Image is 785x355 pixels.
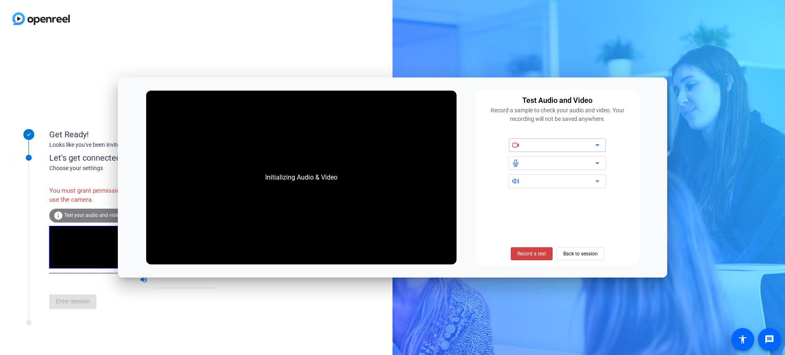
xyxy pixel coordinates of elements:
[522,95,592,106] div: Test Audio and Video
[738,335,748,344] mat-icon: accessibility
[764,335,774,344] mat-icon: message
[53,211,63,221] mat-icon: info
[140,275,149,285] mat-icon: volume_up
[49,141,213,149] div: Looks like you've been invited to join
[480,106,635,123] div: Record a sample to check your audio and video. Your recording will not be saved anywhere.
[49,128,213,141] div: Get Ready!
[64,212,121,218] span: Test your audio and video
[49,182,140,209] div: You must grant permissions to use the camera.
[511,247,553,260] button: Record a test
[557,247,604,260] button: Back to session
[49,164,230,173] div: Choose your settings
[517,250,546,257] span: Record a test
[49,152,230,164] div: Let's get connected.
[257,164,346,191] div: Initializing Audio & Video
[563,246,598,262] span: Back to session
